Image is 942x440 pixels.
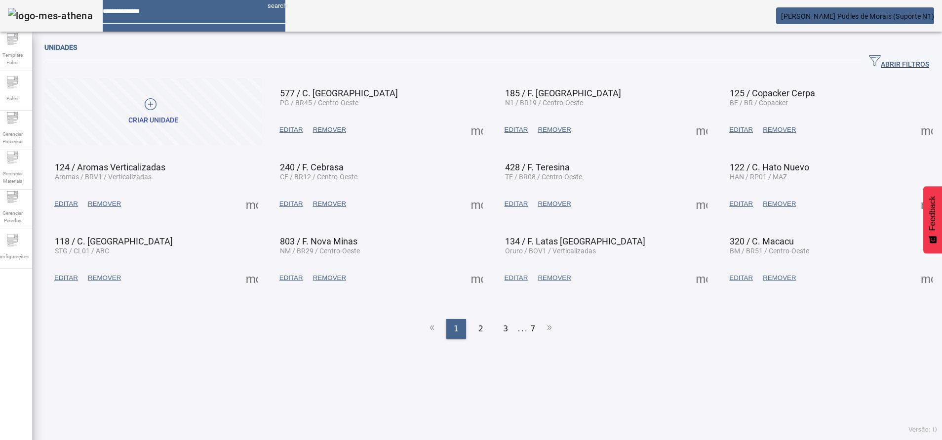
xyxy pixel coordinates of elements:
[730,173,787,181] span: HAN / RP01 / MAZ
[505,173,582,181] span: TE / BR08 / Centro-Oeste
[505,125,528,135] span: EDITAR
[468,121,486,139] button: Mais
[8,8,93,24] img: logo-mes-athena
[918,121,936,139] button: Mais
[280,99,358,107] span: PG / BR45 / Centro-Oeste
[44,79,262,145] button: Criar unidade
[781,12,934,20] span: [PERSON_NAME] Pudles de Morais (Suporte N1)
[918,269,936,287] button: Mais
[468,195,486,213] button: Mais
[279,125,303,135] span: EDITAR
[763,273,796,283] span: REMOVER
[869,55,929,70] span: ABRIR FILTROS
[128,116,178,125] div: Criar unidade
[279,273,303,283] span: EDITAR
[275,195,308,213] button: EDITAR
[49,269,83,287] button: EDITAR
[505,99,583,107] span: N1 / BR19 / Centro-Oeste
[758,269,801,287] button: REMOVER
[243,195,261,213] button: Mais
[505,88,621,98] span: 185 / F. [GEOGRAPHIC_DATA]
[758,121,801,139] button: REMOVER
[280,236,357,246] span: 803 / F. Nova Minas
[308,195,351,213] button: REMOVER
[505,199,528,209] span: EDITAR
[280,88,398,98] span: 577 / C. [GEOGRAPHIC_DATA]
[308,269,351,287] button: REMOVER
[505,236,645,246] span: 134 / F. Latas [GEOGRAPHIC_DATA]
[243,269,261,287] button: Mais
[500,195,533,213] button: EDITAR
[313,199,346,209] span: REMOVER
[724,121,758,139] button: EDITAR
[54,273,78,283] span: EDITAR
[730,236,794,246] span: 320 / C. Macacu
[505,162,570,172] span: 428 / F. Teresina
[279,199,303,209] span: EDITAR
[55,236,173,246] span: 118 / C. [GEOGRAPHIC_DATA]
[55,173,152,181] span: Aromas / BRV1 / Verticalizadas
[730,247,809,255] span: BM / BR51 / Centro-Oeste
[3,92,21,105] span: Fabril
[275,269,308,287] button: EDITAR
[478,323,483,335] span: 2
[730,99,788,107] span: BE / BR / Copacker
[313,125,346,135] span: REMOVER
[505,273,528,283] span: EDITAR
[928,196,937,231] span: Feedback
[503,323,508,335] span: 3
[533,195,576,213] button: REMOVER
[280,173,357,181] span: CE / BR12 / Centro-Oeste
[500,269,533,287] button: EDITAR
[55,162,165,172] span: 124 / Aromas Verticalizadas
[693,195,710,213] button: Mais
[55,247,109,255] span: STG / CL01 / ABC
[538,125,571,135] span: REMOVER
[530,319,535,339] li: 7
[44,43,77,51] span: Unidades
[88,199,121,209] span: REMOVER
[763,125,796,135] span: REMOVER
[763,199,796,209] span: REMOVER
[500,121,533,139] button: EDITAR
[861,53,937,71] button: ABRIR FILTROS
[54,199,78,209] span: EDITAR
[729,273,753,283] span: EDITAR
[313,273,346,283] span: REMOVER
[468,269,486,287] button: Mais
[730,88,815,98] span: 125 / Copacker Cerpa
[533,269,576,287] button: REMOVER
[83,195,126,213] button: REMOVER
[533,121,576,139] button: REMOVER
[308,121,351,139] button: REMOVER
[275,121,308,139] button: EDITAR
[908,426,937,433] span: Versão: ()
[724,195,758,213] button: EDITAR
[693,269,710,287] button: Mais
[83,269,126,287] button: REMOVER
[49,195,83,213] button: EDITAR
[918,195,936,213] button: Mais
[724,269,758,287] button: EDITAR
[729,125,753,135] span: EDITAR
[730,162,809,172] span: 122 / C. Hato Nuevo
[729,199,753,209] span: EDITAR
[693,121,710,139] button: Mais
[538,273,571,283] span: REMOVER
[518,319,528,339] li: ...
[923,186,942,253] button: Feedback - Mostrar pesquisa
[280,162,344,172] span: 240 / F. Cebrasa
[280,247,360,255] span: NM / BR29 / Centro-Oeste
[758,195,801,213] button: REMOVER
[505,247,596,255] span: Oruro / BOV1 / Verticalizadas
[538,199,571,209] span: REMOVER
[88,273,121,283] span: REMOVER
